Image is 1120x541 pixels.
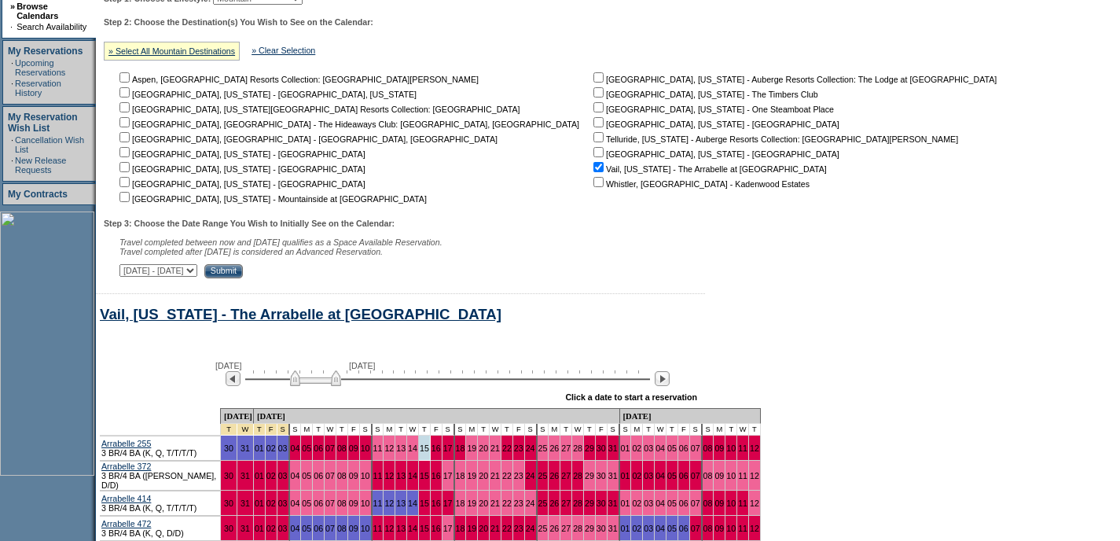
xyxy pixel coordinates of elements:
a: 05 [667,471,677,480]
span: [DATE] [349,361,376,370]
a: 03 [644,471,653,480]
a: 20 [479,524,488,533]
a: 19 [467,524,476,533]
a: 13 [396,443,406,453]
a: 26 [549,524,559,533]
a: 01 [255,499,264,508]
a: 27 [561,471,571,480]
a: 05 [302,524,311,533]
nobr: [GEOGRAPHIC_DATA], [US_STATE] - One Steamboat Place [590,105,834,114]
a: 30 [224,471,233,480]
a: 02 [632,471,641,480]
a: 17 [443,524,453,533]
a: 08 [703,443,713,453]
a: 31 [241,471,250,480]
a: 12 [384,499,394,508]
a: Arrabelle 372 [101,462,151,471]
a: 31 [241,499,250,508]
a: 31 [241,524,250,533]
nobr: [GEOGRAPHIC_DATA], [US_STATE][GEOGRAPHIC_DATA] Resorts Collection: [GEOGRAPHIC_DATA] [116,105,520,114]
a: My Reservation Wish List [8,112,78,134]
a: Search Availability [17,22,86,31]
div: Click a date to start a reservation [565,392,697,402]
td: S [525,424,538,436]
a: 07 [325,471,335,480]
a: 24 [526,499,535,508]
a: 31 [608,471,618,480]
a: 26 [549,471,559,480]
a: 10 [726,443,736,453]
a: » Clear Selection [252,46,315,55]
td: S [373,424,384,436]
td: 3 BR/4 BA (K, Q, T/T/T/T) [100,491,221,516]
a: 09 [714,499,724,508]
a: 10 [361,524,370,533]
a: 15 [420,443,429,453]
td: S [690,424,703,436]
nobr: [GEOGRAPHIC_DATA], [US_STATE] - [GEOGRAPHIC_DATA] [116,164,365,174]
td: New Year's [237,424,254,436]
a: Cancellation Wish List [15,135,84,154]
nobr: [GEOGRAPHIC_DATA], [US_STATE] - [GEOGRAPHIC_DATA] [590,149,839,159]
td: 3 BR/4 BA (K, Q, D/D) [100,516,221,541]
a: 17 [443,471,453,480]
a: 03 [278,524,288,533]
a: 06 [314,524,323,533]
td: W [407,424,419,436]
td: M [631,424,643,436]
a: 12 [750,524,759,533]
td: T [419,424,431,436]
nobr: Whistler, [GEOGRAPHIC_DATA] - Kadenwood Estates [590,179,810,189]
td: M [466,424,478,436]
a: Arrabelle 472 [101,519,151,528]
a: 09 [349,524,358,533]
td: M [301,424,313,436]
a: 26 [549,443,559,453]
nobr: Travel completed after [DATE] is considered an Advanced Reservation. [119,247,383,256]
a: 06 [679,499,689,508]
a: 18 [456,443,465,453]
a: 24 [526,471,535,480]
a: 14 [408,524,417,533]
a: 25 [538,443,548,453]
td: F [431,424,442,436]
td: W [325,424,336,436]
a: 31 [608,524,618,533]
a: 18 [456,471,465,480]
td: T [666,424,678,436]
td: [DATE] [620,408,761,424]
a: 20 [479,499,488,508]
a: 28 [573,443,582,453]
a: 06 [314,443,323,453]
nobr: [GEOGRAPHIC_DATA], [US_STATE] - [GEOGRAPHIC_DATA], [US_STATE] [116,90,417,99]
a: 21 [490,471,500,480]
a: 22 [502,524,512,533]
a: 16 [431,499,441,508]
a: 19 [467,499,476,508]
a: 15 [420,499,429,508]
a: Arrabelle 255 [101,439,151,448]
a: 21 [490,499,500,508]
a: 23 [514,524,523,533]
td: M [549,424,560,436]
a: 30 [224,499,233,508]
a: 06 [314,471,323,480]
a: 04 [655,471,665,480]
nobr: [GEOGRAPHIC_DATA], [GEOGRAPHIC_DATA] - The Hideaways Club: [GEOGRAPHIC_DATA], [GEOGRAPHIC_DATA] [116,120,579,129]
a: 02 [266,524,276,533]
a: 04 [655,524,665,533]
a: 24 [526,443,535,453]
td: S [455,424,467,436]
a: 12 [750,471,759,480]
a: 14 [408,499,417,508]
a: Vail, [US_STATE] - The Arrabelle at [GEOGRAPHIC_DATA] [100,306,501,322]
a: 09 [349,443,358,453]
td: S [538,424,549,436]
td: T [643,424,655,436]
td: T [725,424,737,436]
a: 31 [608,443,618,453]
a: 05 [302,471,311,480]
a: 04 [291,443,300,453]
a: 30 [597,443,606,453]
a: 07 [691,471,700,480]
